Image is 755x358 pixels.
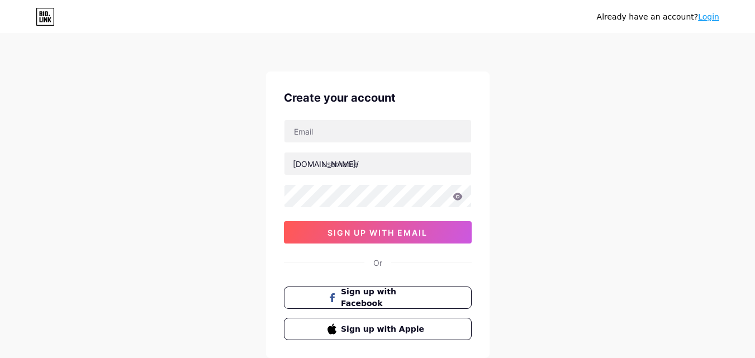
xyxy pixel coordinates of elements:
input: Email [284,120,471,142]
span: Sign up with Apple [341,323,428,335]
a: Login [698,12,719,21]
button: sign up with email [284,221,472,244]
button: Sign up with Apple [284,318,472,340]
div: Create your account [284,89,472,106]
div: Or [373,257,382,269]
button: Sign up with Facebook [284,287,472,309]
input: username [284,152,471,175]
div: Already have an account? [597,11,719,23]
span: sign up with email [327,228,428,237]
span: Sign up with Facebook [341,286,428,309]
div: [DOMAIN_NAME]/ [293,158,359,170]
